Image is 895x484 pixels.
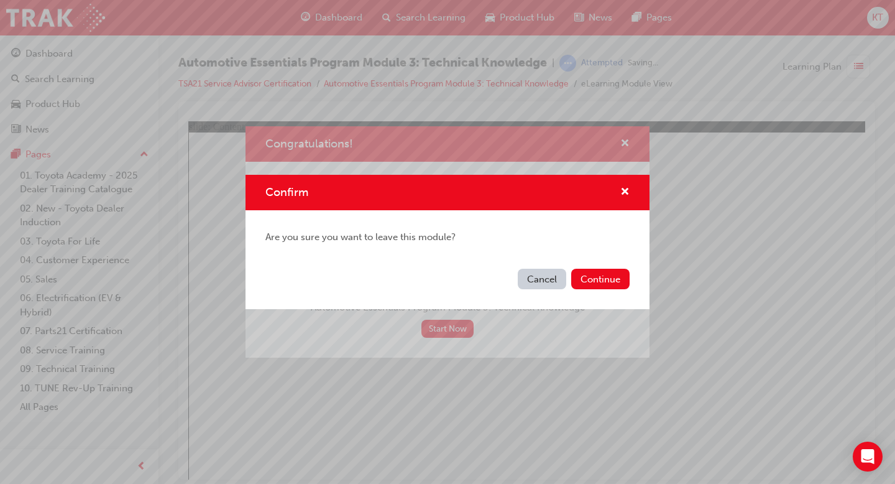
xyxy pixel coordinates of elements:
button: Cancel [518,269,566,289]
button: cross-icon [620,185,630,200]
span: cross-icon [620,187,630,198]
button: Continue [571,269,630,289]
div: Confirm [246,175,649,309]
span: Confirm [265,185,308,199]
div: Open Intercom Messenger [853,442,883,472]
div: Are you sure you want to leave this module? [246,210,649,264]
